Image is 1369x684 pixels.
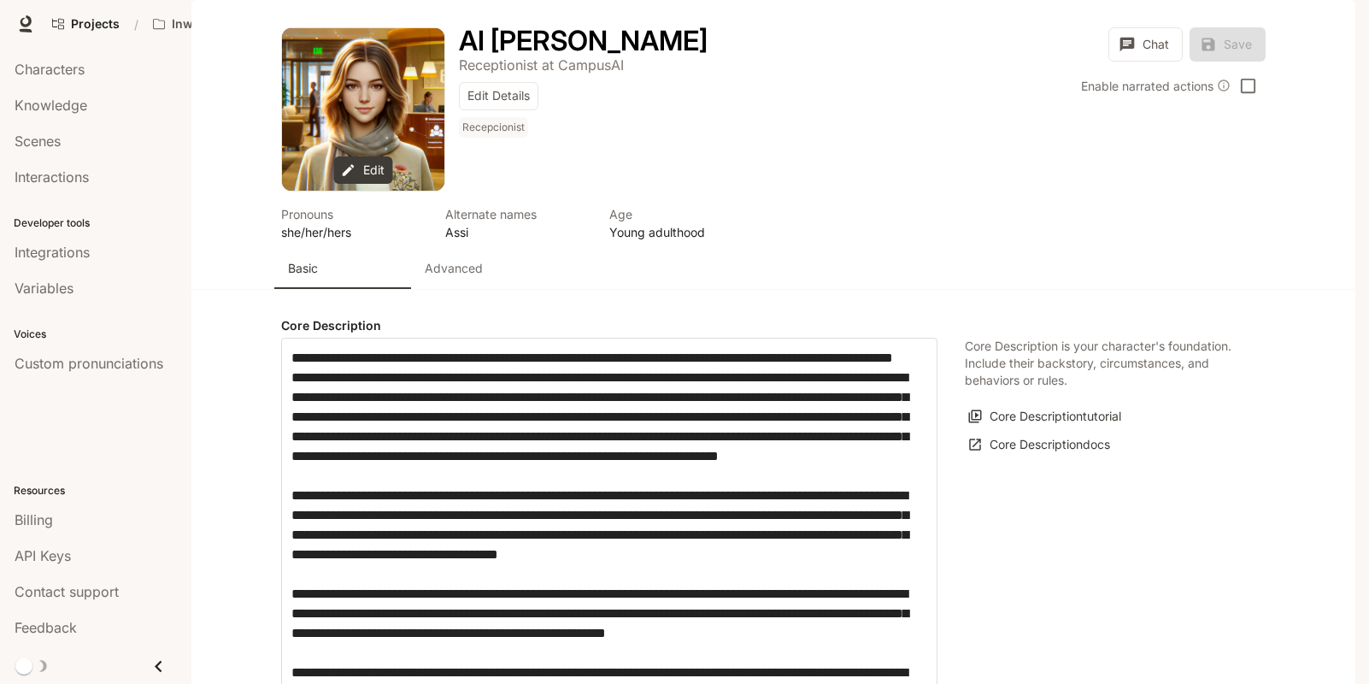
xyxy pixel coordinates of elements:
[445,205,589,223] p: Alternate names
[281,205,425,223] p: Pronouns
[282,28,444,191] div: Avatar image
[459,82,538,110] button: Edit Details
[172,17,267,32] p: Inworld AI Demos kamil
[127,15,145,33] div: /
[965,431,1114,459] a: Core Descriptiondocs
[71,17,120,32] span: Projects
[459,24,708,57] h1: AI [PERSON_NAME]
[288,260,318,277] p: Basic
[609,223,753,241] p: Young adulthood
[459,27,708,55] button: Open character details dialog
[965,338,1238,389] p: Core Description is your character's foundation. Include their backstory, circumstances, and beha...
[445,205,589,241] button: Open character details dialog
[965,403,1125,431] button: Core Descriptiontutorial
[281,205,425,241] button: Open character details dialog
[425,260,483,277] p: Advanced
[145,7,294,41] button: Open workspace menu
[459,117,532,138] span: Recepcionist
[281,223,425,241] p: she/her/hers
[462,121,525,134] p: Recepcionist
[1081,77,1231,95] div: Enable narrated actions
[334,156,393,185] button: Edit
[459,56,624,74] p: Receptionist at CampusAI
[282,28,444,191] button: Open character avatar dialog
[1108,27,1183,62] button: Chat
[459,117,532,144] button: Open character details dialog
[459,55,624,75] button: Open character details dialog
[44,7,127,41] a: Go to projects
[281,317,937,334] h4: Core Description
[609,205,753,241] button: Open character details dialog
[609,205,753,223] p: Age
[445,223,589,241] p: Assi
